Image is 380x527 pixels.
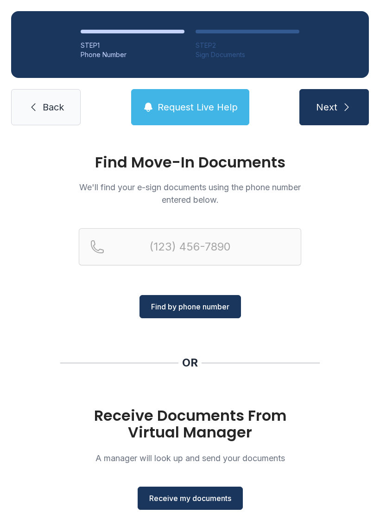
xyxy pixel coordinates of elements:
[196,50,299,59] div: Sign Documents
[316,101,337,114] span: Next
[79,452,301,464] p: A manager will look up and send your documents
[79,181,301,206] p: We'll find your e-sign documents using the phone number entered below.
[81,41,184,50] div: STEP 1
[81,50,184,59] div: Phone Number
[79,407,301,441] h1: Receive Documents From Virtual Manager
[196,41,299,50] div: STEP 2
[182,355,198,370] div: OR
[149,493,231,504] span: Receive my documents
[43,101,64,114] span: Back
[79,155,301,170] h1: Find Move-In Documents
[79,228,301,265] input: Reservation phone number
[151,301,229,312] span: Find by phone number
[158,101,238,114] span: Request Live Help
